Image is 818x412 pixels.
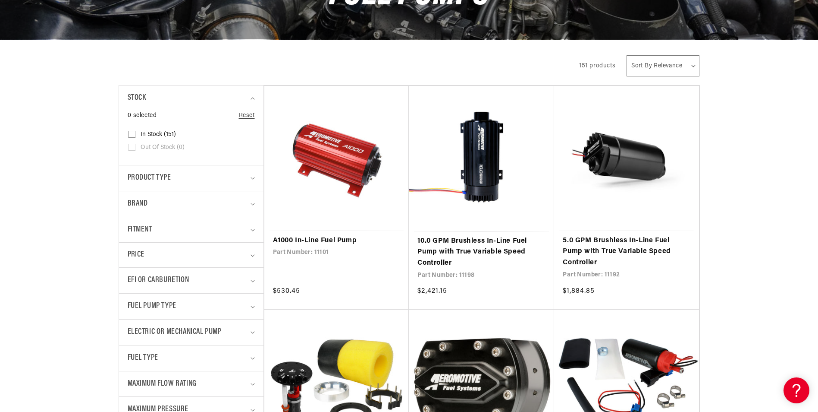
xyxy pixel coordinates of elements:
span: Fitment [128,224,152,236]
summary: Fuel Pump Type (0 selected) [128,294,255,319]
span: 0 selected [128,111,157,120]
summary: Fitment (0 selected) [128,217,255,243]
summary: Stock (0 selected) [128,86,255,111]
a: 10.0 GPM Brushless In-Line Fuel Pump with True Variable Speed Controller [417,236,545,269]
summary: Brand (0 selected) [128,191,255,217]
span: EFI or Carburetion [128,274,189,287]
span: Fuel Type [128,352,158,364]
span: Maximum Flow Rating [128,378,197,390]
summary: Product type (0 selected) [128,165,255,191]
summary: Electric or Mechanical Pump (0 selected) [128,320,255,345]
a: Reset [239,111,255,120]
summary: Maximum Flow Rating (0 selected) [128,371,255,397]
span: Electric or Mechanical Pump [128,326,222,339]
span: Out of stock (0) [141,144,185,152]
summary: Price [128,243,255,267]
span: 151 products [579,63,615,69]
summary: EFI or Carburetion (0 selected) [128,268,255,293]
span: Fuel Pump Type [128,300,176,313]
summary: Fuel Type (0 selected) [128,345,255,371]
span: Brand [128,198,148,210]
span: In stock (151) [141,131,176,139]
span: Product type [128,172,171,184]
span: Stock [128,92,146,105]
span: Price [128,249,144,261]
a: 5.0 GPM Brushless In-Line Fuel Pump with True Variable Speed Controller [563,235,690,269]
a: A1000 In-Line Fuel Pump [273,235,401,247]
